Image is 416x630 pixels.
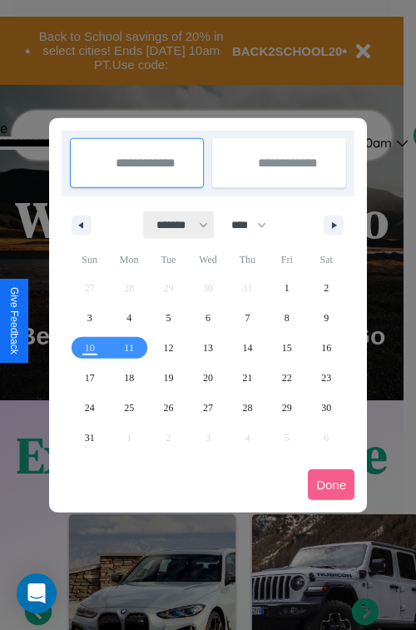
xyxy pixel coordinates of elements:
[149,393,188,423] button: 26
[70,423,109,453] button: 31
[188,333,227,363] button: 13
[126,303,131,333] span: 4
[324,303,329,333] span: 9
[307,303,346,333] button: 9
[203,333,213,363] span: 13
[164,393,174,423] span: 26
[85,393,95,423] span: 24
[228,393,267,423] button: 28
[70,393,109,423] button: 24
[149,246,188,273] span: Tue
[85,363,95,393] span: 17
[206,303,210,333] span: 6
[70,303,109,333] button: 3
[8,287,20,355] div: Give Feedback
[245,303,250,333] span: 7
[285,273,290,303] span: 1
[307,393,346,423] button: 30
[164,363,174,393] span: 19
[267,273,306,303] button: 1
[228,363,267,393] button: 21
[70,333,109,363] button: 10
[109,363,148,393] button: 18
[85,423,95,453] span: 31
[188,393,227,423] button: 27
[166,303,171,333] span: 5
[308,469,354,500] button: Done
[188,303,227,333] button: 6
[109,333,148,363] button: 11
[307,333,346,363] button: 16
[267,393,306,423] button: 29
[228,246,267,273] span: Thu
[267,363,306,393] button: 22
[307,273,346,303] button: 2
[242,363,252,393] span: 21
[321,393,331,423] span: 30
[242,333,252,363] span: 14
[164,333,174,363] span: 12
[149,333,188,363] button: 12
[109,393,148,423] button: 25
[70,246,109,273] span: Sun
[149,303,188,333] button: 5
[285,303,290,333] span: 8
[203,363,213,393] span: 20
[307,363,346,393] button: 23
[109,246,148,273] span: Mon
[87,303,92,333] span: 3
[242,393,252,423] span: 28
[228,303,267,333] button: 7
[267,333,306,363] button: 15
[321,333,331,363] span: 16
[282,393,292,423] span: 29
[85,333,95,363] span: 10
[188,363,227,393] button: 20
[17,573,57,613] div: Open Intercom Messenger
[267,303,306,333] button: 8
[321,363,331,393] span: 23
[203,393,213,423] span: 27
[228,333,267,363] button: 14
[124,363,134,393] span: 18
[282,363,292,393] span: 22
[282,333,292,363] span: 15
[267,246,306,273] span: Fri
[124,393,134,423] span: 25
[124,333,134,363] span: 11
[109,303,148,333] button: 4
[188,246,227,273] span: Wed
[70,363,109,393] button: 17
[307,246,346,273] span: Sat
[324,273,329,303] span: 2
[149,363,188,393] button: 19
